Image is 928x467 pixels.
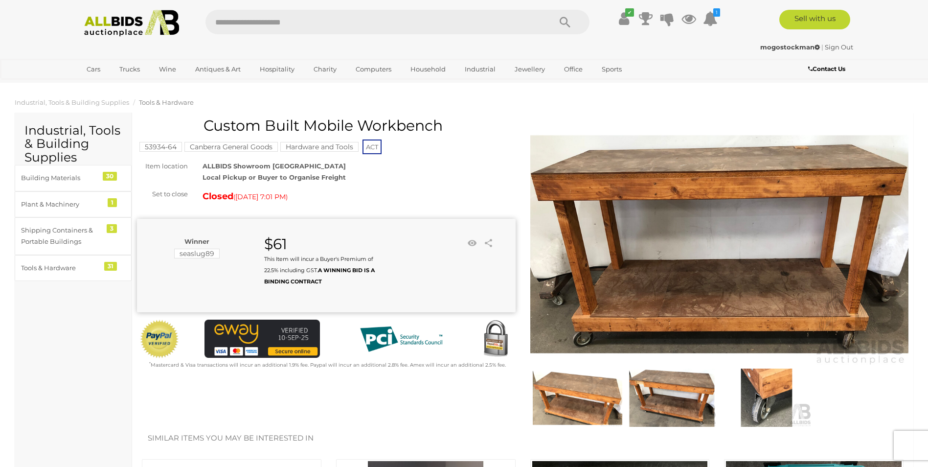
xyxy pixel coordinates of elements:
[280,142,359,152] mark: Hardware and Tools
[174,249,220,258] mark: seaslug89
[139,142,182,152] mark: 53934-64
[153,61,182,77] a: Wine
[233,193,288,201] span: ( )
[465,236,480,251] li: Watch this item
[104,262,117,271] div: 31
[541,10,589,34] button: Search
[80,77,162,93] a: [GEOGRAPHIC_DATA]
[508,61,551,77] a: Jewellery
[203,162,346,170] strong: ALLBIDS Showroom [GEOGRAPHIC_DATA]
[139,320,180,359] img: Official PayPal Seal
[203,191,233,202] strong: Closed
[130,188,195,200] div: Set to close
[113,61,146,77] a: Trucks
[15,98,129,106] a: Industrial, Tools & Building Supplies
[821,43,823,51] span: |
[808,65,845,72] b: Contact Us
[21,262,102,274] div: Tools & Hardware
[264,235,287,253] strong: $61
[148,434,898,443] h2: Similar items you may be interested in
[722,369,811,426] img: Custom Built Mobile Workbench
[825,43,853,51] a: Sign Out
[595,61,628,77] a: Sports
[108,198,117,207] div: 1
[204,320,320,358] img: eWAY Payment Gateway
[184,142,278,152] mark: Canberra General Goods
[349,61,398,77] a: Computers
[264,267,375,285] b: A WINNING BID IS A BINDING CONTRACT
[760,43,820,51] strong: mogostockman
[760,43,821,51] a: mogostockman
[703,10,718,27] a: 1
[307,61,343,77] a: Charity
[21,199,102,210] div: Plant & Machinery
[103,172,117,181] div: 30
[627,369,717,426] img: Custom Built Mobile Workbench
[779,10,850,29] a: Sell with us
[458,61,502,77] a: Industrial
[713,8,720,17] i: 1
[235,192,286,201] span: [DATE] 7:01 PM
[476,320,515,359] img: Secured by Rapid SSL
[280,143,359,151] a: Hardware and Tools
[15,255,132,281] a: Tools & Hardware 31
[362,140,382,154] span: ACT
[189,61,247,77] a: Antiques & Art
[149,362,506,368] small: Mastercard & Visa transactions will incur an additional 1.9% fee. Paypal will incur an additional...
[21,225,102,248] div: Shipping Containers & Portable Buildings
[15,217,132,255] a: Shipping Containers & Portable Buildings 3
[107,224,117,233] div: 3
[253,61,301,77] a: Hospitality
[142,117,513,134] h1: Custom Built Mobile Workbench
[558,61,589,77] a: Office
[404,61,452,77] a: Household
[533,369,622,426] img: Custom Built Mobile Workbench
[15,191,132,217] a: Plant & Machinery 1
[21,172,102,184] div: Building Materials
[530,122,909,367] img: Custom Built Mobile Workbench
[184,143,278,151] a: Canberra General Goods
[130,161,195,172] div: Item location
[352,320,450,359] img: PCI DSS compliant
[80,61,107,77] a: Cars
[79,10,185,37] img: Allbids.com.au
[139,98,194,106] a: Tools & Hardware
[808,64,848,74] a: Contact Us
[625,8,634,17] i: ✔
[203,173,346,181] strong: Local Pickup or Buyer to Organise Freight
[617,10,632,27] a: ✔
[264,256,375,285] small: This Item will incur a Buyer's Premium of 22.5% including GST.
[139,143,182,151] a: 53934-64
[184,237,209,245] b: Winner
[15,165,132,191] a: Building Materials 30
[24,124,122,164] h2: Industrial, Tools & Building Supplies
